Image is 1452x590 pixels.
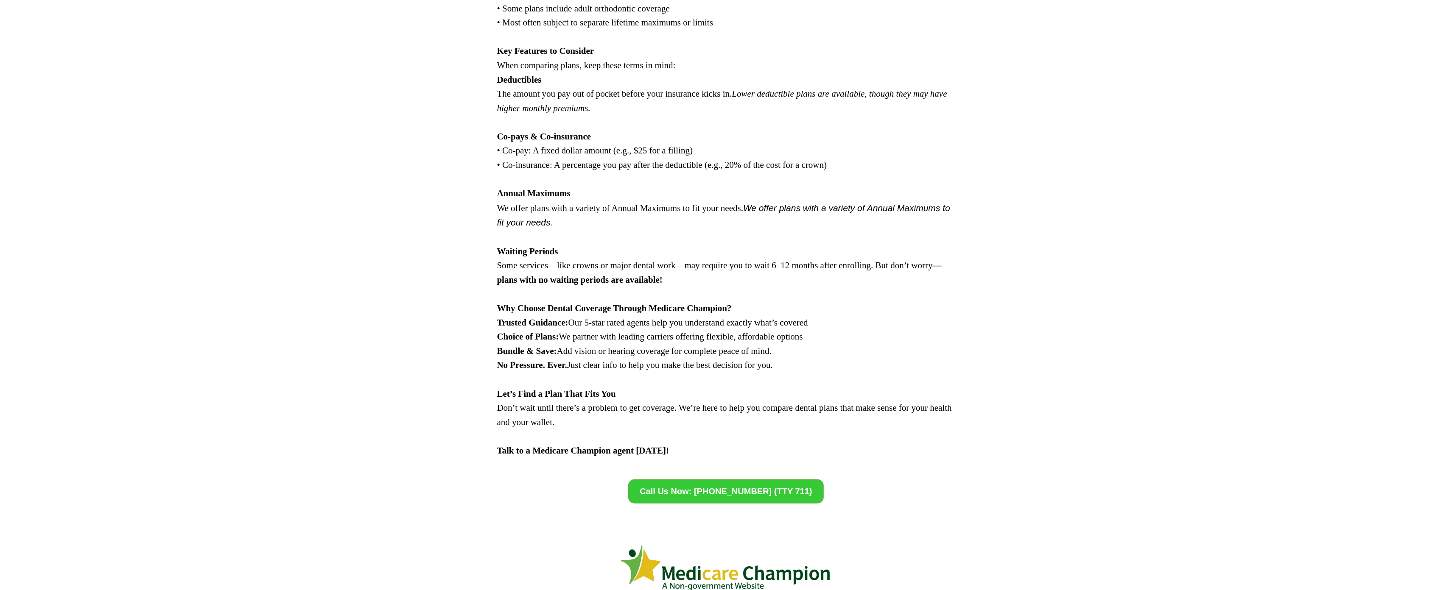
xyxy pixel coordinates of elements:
p: We partner with leading carriers offering flexible, affordable options [497,330,955,344]
strong: Let’s Find a Plan That Fits You [497,389,616,399]
strong: Talk to a Medicare Champion agent [DATE]! [497,445,669,456]
strong: Deductibles [497,75,542,85]
strong: Bundle & Save: [497,346,557,356]
strong: Waiting Periods [497,246,558,256]
em: Lower deductible plans are available, though they may have higher monthly premiums. [497,89,947,113]
p: The amount you pay out of pocket before your insurance kicks in. [497,87,955,115]
p: • Most often subject to separate lifetime maximums or limits [497,16,955,30]
p: When comparing plans, keep these terms in mind: [497,58,955,73]
strong: Annual Maximums [497,188,571,198]
strong: Choice of Plans: [497,331,559,342]
p: Add vision or hearing coverage for complete peace of mind. [497,344,955,359]
strong: Key Features to Consider [497,46,594,56]
span: We offer plans with a variety of Annual Maximums to fit your needs. [497,203,950,228]
p: • Co-insurance: A percentage you pay after the deductible (e.g., 20% of the cost for a crown) [497,158,955,173]
p: Some services—like crowns or major dental work—may require you to wait 6–12 months after enrollin... [497,259,955,287]
p: Just clear info to help you make the best decision for you. [497,358,955,373]
p: We offer plans with a variety of Annual Maximums to fit your needs. [497,201,955,230]
p: • Co-pay: A fixed dollar amount (e.g., $25 for a filling) [497,144,955,158]
strong: Co-pays & Co-insurance [497,131,591,142]
strong: No Pressure. Ever. [497,360,567,370]
p: Our 5-star rated agents help you understand exactly what’s covered [497,316,955,330]
strong: Trusted Guidance: [497,317,568,328]
p: Don’t wait until there’s a problem to get coverage. We’re here to help you compare dental plans t... [497,401,955,429]
a: Call Us Now: 1-833-842-1990 (TTY 711) [628,479,823,504]
strong: —plans with no waiting periods are available! [497,260,942,285]
strong: Why Choose Dental Coverage Through Medicare Champion? [497,303,732,313]
p: • Some plans include adult orthodontic coverage [497,2,955,16]
span: Call Us Now: [PHONE_NUMBER] (TTY 711) [640,487,812,496]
